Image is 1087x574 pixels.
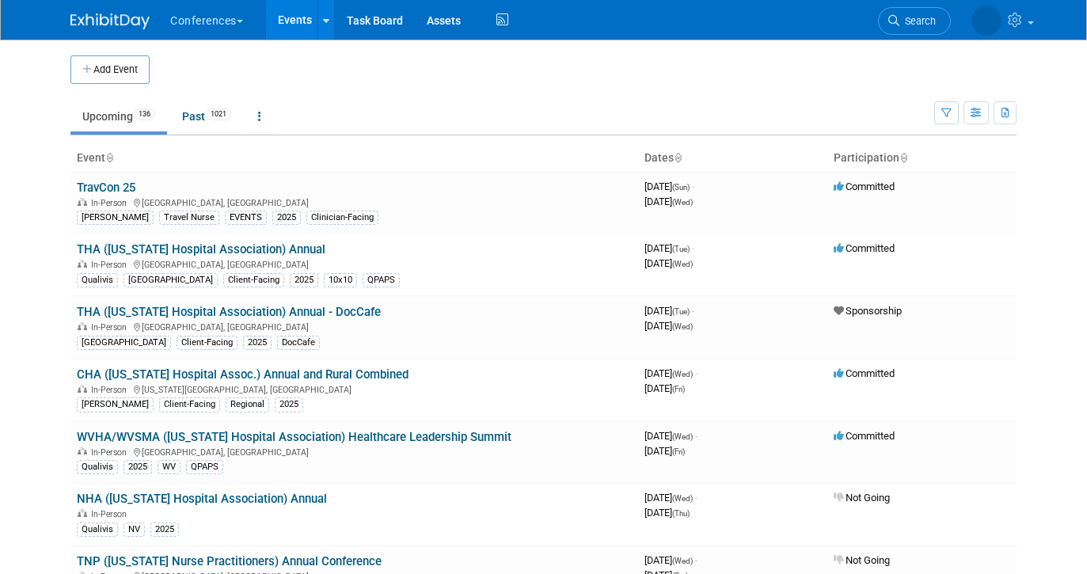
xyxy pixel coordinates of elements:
[834,492,890,504] span: Not Going
[692,242,694,254] span: -
[70,101,167,131] a: Upcoming136
[91,260,131,270] span: In-Person
[77,273,118,287] div: Qualivis
[971,6,1001,36] img: Mel Liwanag
[159,397,220,412] div: Client-Facing
[672,307,690,316] span: (Tue)
[672,245,690,253] span: (Tue)
[692,305,694,317] span: -
[363,273,400,287] div: QPAPS
[134,108,155,120] span: 136
[77,397,154,412] div: [PERSON_NAME]
[70,55,150,84] button: Add Event
[644,242,694,254] span: [DATE]
[77,445,632,458] div: [GEOGRAPHIC_DATA], [GEOGRAPHIC_DATA]
[206,108,231,120] span: 1021
[186,460,223,474] div: QPAPS
[672,557,693,565] span: (Wed)
[91,198,131,208] span: In-Person
[223,273,284,287] div: Client-Facing
[150,523,179,537] div: 2025
[275,397,303,412] div: 2025
[272,211,301,225] div: 2025
[177,336,238,350] div: Client-Facing
[644,181,694,192] span: [DATE]
[158,460,181,474] div: WV
[77,257,632,270] div: [GEOGRAPHIC_DATA], [GEOGRAPHIC_DATA]
[105,151,113,164] a: Sort by Event Name
[77,430,511,444] a: WVHA/WVSMA ([US_STATE] Hospital Association) Healthcare Leadership Summit
[672,385,685,393] span: (Fri)
[159,211,219,225] div: Travel Nurse
[243,336,272,350] div: 2025
[695,492,697,504] span: -
[124,273,218,287] div: [GEOGRAPHIC_DATA]
[70,145,638,172] th: Event
[78,509,87,517] img: In-Person Event
[77,181,135,195] a: TravCon 25
[644,430,697,442] span: [DATE]
[672,432,693,441] span: (Wed)
[124,460,152,474] div: 2025
[695,554,697,566] span: -
[827,145,1017,172] th: Participation
[672,370,693,378] span: (Wed)
[672,322,693,331] span: (Wed)
[672,447,685,456] span: (Fri)
[77,492,327,506] a: NHA ([US_STATE] Hospital Association) Annual
[899,151,907,164] a: Sort by Participation Type
[70,13,150,29] img: ExhibitDay
[834,554,890,566] span: Not Going
[834,305,902,317] span: Sponsorship
[91,447,131,458] span: In-Person
[91,385,131,395] span: In-Person
[644,382,685,394] span: [DATE]
[834,430,895,442] span: Committed
[834,181,895,192] span: Committed
[77,336,171,350] div: [GEOGRAPHIC_DATA]
[77,242,325,257] a: THA ([US_STATE] Hospital Association) Annual
[290,273,318,287] div: 2025
[644,257,693,269] span: [DATE]
[77,196,632,208] div: [GEOGRAPHIC_DATA], [GEOGRAPHIC_DATA]
[644,305,694,317] span: [DATE]
[672,260,693,268] span: (Wed)
[834,242,895,254] span: Committed
[77,523,118,537] div: Qualivis
[672,509,690,518] span: (Thu)
[644,196,693,207] span: [DATE]
[672,494,693,503] span: (Wed)
[674,151,682,164] a: Sort by Start Date
[78,260,87,268] img: In-Person Event
[77,320,632,333] div: [GEOGRAPHIC_DATA], [GEOGRAPHIC_DATA]
[644,367,697,379] span: [DATE]
[77,367,409,382] a: CHA ([US_STATE] Hospital Assoc.) Annual and Rural Combined
[91,322,131,333] span: In-Person
[306,211,378,225] div: Clinician-Facing
[77,305,381,319] a: THA ([US_STATE] Hospital Association) Annual - DocCafe
[91,509,131,519] span: In-Person
[878,7,951,35] a: Search
[672,183,690,192] span: (Sun)
[644,445,685,457] span: [DATE]
[692,181,694,192] span: -
[672,198,693,207] span: (Wed)
[695,367,697,379] span: -
[899,15,936,27] span: Search
[644,492,697,504] span: [DATE]
[638,145,827,172] th: Dates
[226,397,269,412] div: Regional
[170,101,243,131] a: Past1021
[77,211,154,225] div: [PERSON_NAME]
[695,430,697,442] span: -
[644,320,693,332] span: [DATE]
[78,447,87,455] img: In-Person Event
[77,460,118,474] div: Qualivis
[277,336,320,350] div: DocCafe
[78,198,87,206] img: In-Person Event
[77,554,382,568] a: TNP ([US_STATE] Nurse Practitioners) Annual Conference
[78,385,87,393] img: In-Person Event
[78,322,87,330] img: In-Person Event
[644,554,697,566] span: [DATE]
[644,507,690,519] span: [DATE]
